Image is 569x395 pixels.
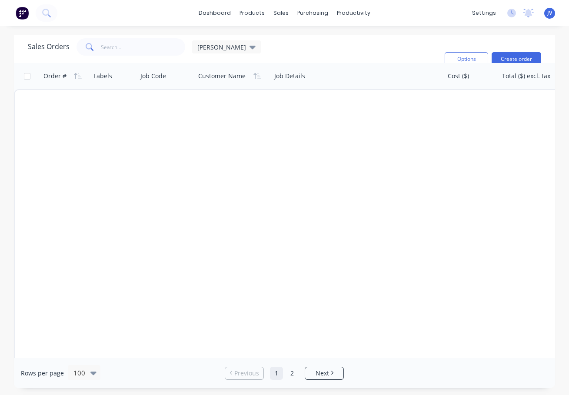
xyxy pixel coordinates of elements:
div: purchasing [293,7,333,20]
span: [PERSON_NAME] [197,43,246,52]
a: Page 1 is your current page [270,367,283,380]
button: Options [445,52,488,66]
div: Job Details [274,72,305,80]
img: Factory [16,7,29,20]
div: products [235,7,269,20]
div: Customer Name [198,72,246,80]
span: Rows per page [21,369,64,378]
div: settings [468,7,500,20]
a: dashboard [194,7,235,20]
span: Next [316,369,329,378]
span: JV [547,9,552,17]
div: productivity [333,7,375,20]
button: Create order [492,52,541,66]
a: Next page [305,369,343,378]
input: Search... [101,38,186,56]
div: sales [269,7,293,20]
h1: Sales Orders [28,43,70,51]
span: Previous [234,369,259,378]
div: Total ($) excl. tax [502,72,550,80]
a: Previous page [225,369,263,378]
div: Cost ($) [448,72,469,80]
ul: Pagination [221,367,347,380]
div: Order # [43,72,67,80]
div: Job Code [140,72,166,80]
a: Page 2 [286,367,299,380]
div: Labels [93,72,112,80]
